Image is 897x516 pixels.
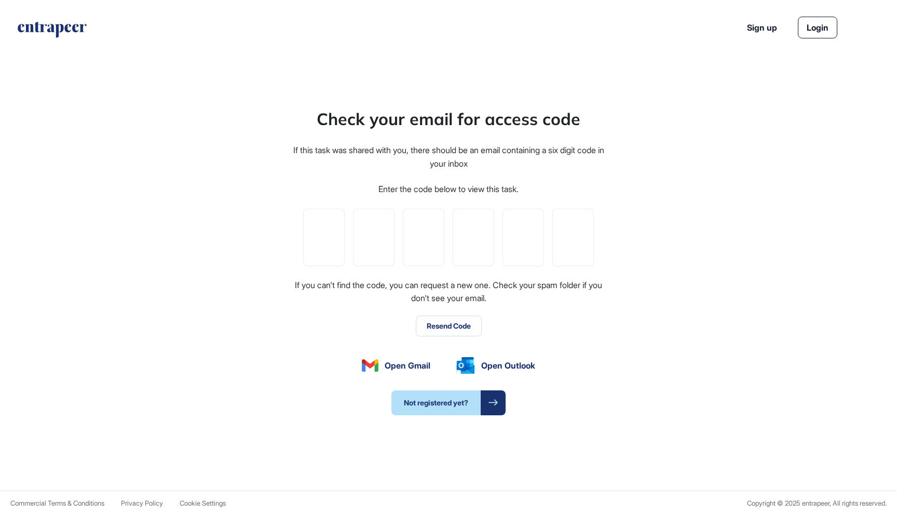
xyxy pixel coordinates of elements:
[362,359,430,372] a: Open Gmail
[747,499,887,507] div: Copyright © 2025 entrapeer, All rights reserved.
[481,359,535,372] span: Open Outlook
[798,17,837,38] a: Login
[416,316,482,336] button: Resend Code
[385,359,430,372] span: Open Gmail
[456,357,535,374] a: Open Outlook
[121,499,163,507] a: Privacy Policy
[10,499,104,507] a: Commercial Terms & Conditions
[391,390,506,415] a: Not registered yet?
[747,21,777,34] a: Sign up
[180,499,226,507] a: Cookie Settings
[180,499,226,507] span: Cookie Settings
[378,183,519,196] div: Enter the code below to view this task.
[17,22,88,42] a: entrapeer-logo
[391,390,481,415] span: Not registered yet?
[292,279,605,305] div: If you can't find the code, you can request a new one. Check your spam folder if you don't see yo...
[292,144,605,170] div: If this task was shared with you, there should be an email containing a six digit code in your inbox
[317,106,580,131] div: Check your email for access code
